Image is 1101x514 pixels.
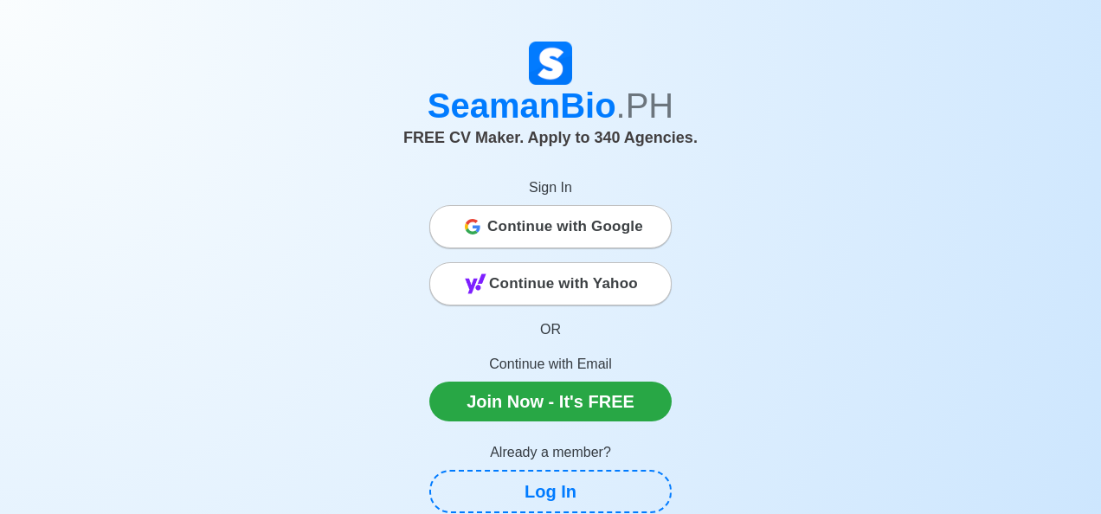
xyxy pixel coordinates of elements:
a: Log In [429,470,672,513]
h1: SeamanBio [70,85,1031,126]
p: Sign In [429,177,672,198]
button: Continue with Yahoo [429,262,672,305]
img: Logo [529,42,572,85]
span: FREE CV Maker. Apply to 340 Agencies. [403,129,698,146]
span: Continue with Yahoo [489,267,638,301]
span: Continue with Google [487,209,643,244]
a: Join Now - It's FREE [429,382,672,421]
span: .PH [616,87,674,125]
p: Already a member? [429,442,672,463]
p: OR [429,319,672,340]
button: Continue with Google [429,205,672,248]
p: Continue with Email [429,354,672,375]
